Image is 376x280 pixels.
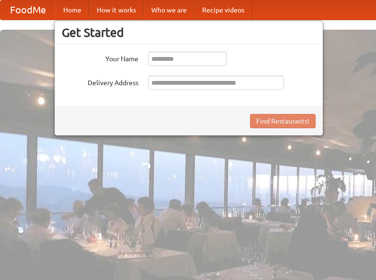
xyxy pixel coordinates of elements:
[194,0,252,20] a: Recipe videos
[144,0,194,20] a: Who we are
[62,25,316,40] h3: Get Started
[89,0,144,20] a: How it works
[62,52,138,64] label: Your Name
[62,76,138,88] label: Delivery Address
[0,0,56,20] a: FoodMe
[250,114,316,128] button: Find Restaurants!
[56,0,89,20] a: Home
